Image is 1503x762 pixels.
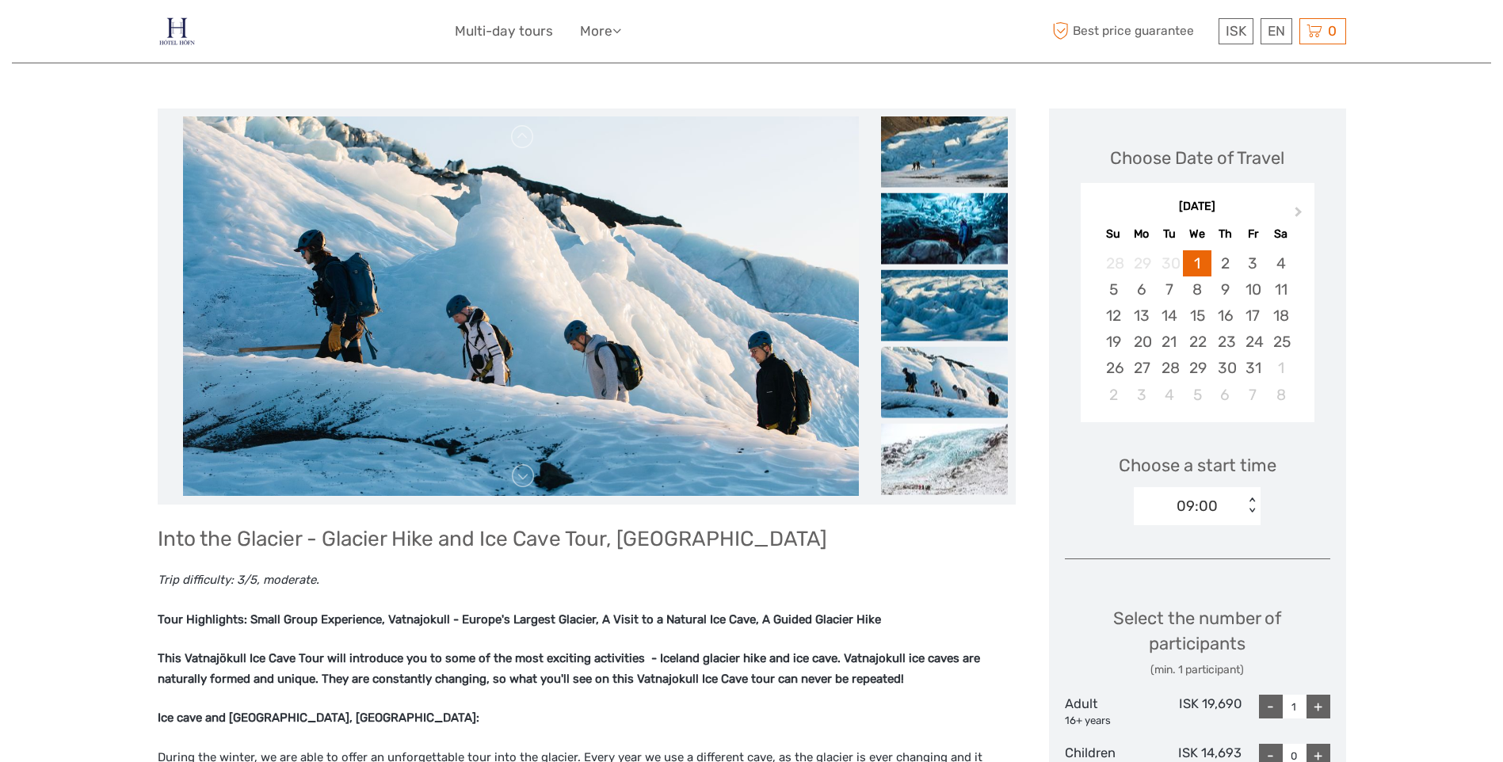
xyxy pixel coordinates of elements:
[22,28,179,40] p: We're away right now. Please check back later!
[158,12,196,51] img: 686-49135f22-265b-4450-95ba-bc28a5d02e86_logo_small.jpg
[1267,276,1295,303] div: Choose Saturday, October 11th, 2025
[1065,606,1330,678] div: Select the number of participants
[1239,223,1267,245] div: Fr
[1183,303,1211,329] div: Choose Wednesday, October 15th, 2025
[1183,355,1211,381] div: Choose Wednesday, October 29th, 2025
[158,527,1016,552] h2: Into the Glacier - Glacier Hike and Ice Cave Tour, [GEOGRAPHIC_DATA]
[1065,714,1154,729] div: 16+ years
[1155,250,1183,276] div: Not available Tuesday, September 30th, 2025
[1081,199,1314,215] div: [DATE]
[1177,496,1218,516] div: 09:00
[1065,695,1154,728] div: Adult
[1155,329,1183,355] div: Choose Tuesday, October 21st, 2025
[1239,382,1267,408] div: Choose Friday, November 7th, 2025
[1211,382,1239,408] div: Choose Thursday, November 6th, 2025
[1127,223,1155,245] div: Mo
[158,612,881,627] strong: Tour Highlights: Small Group Experience, Vatnajokull - Europe's Largest Glacier, A Visit to a Nat...
[1183,250,1211,276] div: Choose Wednesday, October 1st, 2025
[881,192,1008,264] img: 5d23af4d52334b828f1f3b13310762ca_slider_thumbnail.jpeg
[881,269,1008,341] img: e6d874dc785a49f3b9f55ef3d2e1199b_slider_thumbnail.jpeg
[1100,276,1127,303] div: Choose Sunday, October 5th, 2025
[881,346,1008,417] img: 394b4310a46e4d79a7923df741b47f7d_slider_thumbnail.jpeg
[1100,223,1127,245] div: Su
[1110,146,1284,170] div: Choose Date of Travel
[1226,23,1246,39] span: ISK
[1239,303,1267,329] div: Choose Friday, October 17th, 2025
[1155,276,1183,303] div: Choose Tuesday, October 7th, 2025
[1155,382,1183,408] div: Choose Tuesday, November 4th, 2025
[1127,329,1155,355] div: Choose Monday, October 20th, 2025
[1183,329,1211,355] div: Choose Wednesday, October 22nd, 2025
[1246,497,1259,514] div: < >
[1307,695,1330,718] div: +
[1287,203,1313,228] button: Next Month
[1127,303,1155,329] div: Choose Monday, October 13th, 2025
[1211,329,1239,355] div: Choose Thursday, October 23rd, 2025
[158,711,479,725] strong: Ice cave and [GEOGRAPHIC_DATA], [GEOGRAPHIC_DATA]:
[1155,355,1183,381] div: Choose Tuesday, October 28th, 2025
[1211,303,1239,329] div: Choose Thursday, October 16th, 2025
[1326,23,1339,39] span: 0
[1127,250,1155,276] div: Not available Monday, September 29th, 2025
[1267,329,1295,355] div: Choose Saturday, October 25th, 2025
[881,116,1008,187] img: e662e75477d940849ae3f2e5eda89671_slider_thumbnail.jpeg
[1183,276,1211,303] div: Choose Wednesday, October 8th, 2025
[1183,382,1211,408] div: Choose Wednesday, November 5th, 2025
[1100,250,1127,276] div: Not available Sunday, September 28th, 2025
[1239,276,1267,303] div: Choose Friday, October 10th, 2025
[1239,355,1267,381] div: Choose Friday, October 31st, 2025
[1100,329,1127,355] div: Choose Sunday, October 19th, 2025
[1100,355,1127,381] div: Choose Sunday, October 26th, 2025
[1119,453,1276,478] span: Choose a start time
[1155,303,1183,329] div: Choose Tuesday, October 14th, 2025
[1211,355,1239,381] div: Choose Thursday, October 30th, 2025
[1211,276,1239,303] div: Choose Thursday, October 9th, 2025
[1239,329,1267,355] div: Choose Friday, October 24th, 2025
[1085,250,1309,408] div: month 2025-10
[1239,250,1267,276] div: Choose Friday, October 3rd, 2025
[182,25,201,44] button: Open LiveChat chat widget
[1155,223,1183,245] div: Tu
[1261,18,1292,44] div: EN
[1267,250,1295,276] div: Choose Saturday, October 4th, 2025
[1153,695,1242,728] div: ISK 19,690
[1267,223,1295,245] div: Sa
[1049,18,1215,44] span: Best price guarantee
[1127,276,1155,303] div: Choose Monday, October 6th, 2025
[1065,662,1330,678] div: (min. 1 participant)
[183,116,859,497] img: 394b4310a46e4d79a7923df741b47f7d_main_slider.jpeg
[1127,355,1155,381] div: Choose Monday, October 27th, 2025
[1259,695,1283,718] div: -
[1267,303,1295,329] div: Choose Saturday, October 18th, 2025
[1127,382,1155,408] div: Choose Monday, November 3rd, 2025
[1211,223,1239,245] div: Th
[1267,355,1295,381] div: Choose Saturday, November 1st, 2025
[158,651,980,686] strong: This Vatnajökull Ice Cave Tour will introduce you to some of the most exciting activities - Icela...
[1267,382,1295,408] div: Choose Saturday, November 8th, 2025
[1100,382,1127,408] div: Choose Sunday, November 2nd, 2025
[1211,250,1239,276] div: Choose Thursday, October 2nd, 2025
[1183,223,1211,245] div: We
[455,20,553,43] a: Multi-day tours
[881,423,1008,494] img: 312f675ae62d44838acca7cf04b39785_slider_thumbnail.jpeg
[1100,303,1127,329] div: Choose Sunday, October 12th, 2025
[580,20,621,43] a: More
[158,573,319,587] em: Trip difficulty: 3/5, moderate.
